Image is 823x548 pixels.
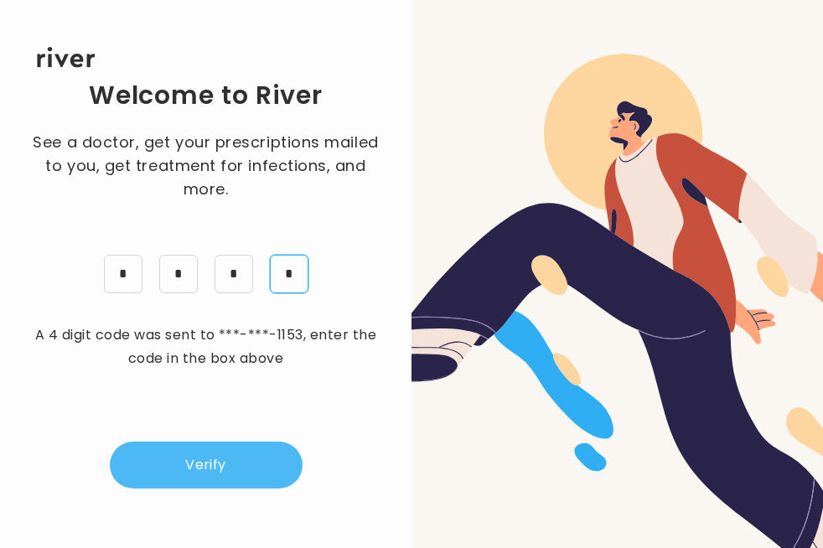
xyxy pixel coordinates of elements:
input: 5 [104,255,142,293]
input: 3 [159,255,198,293]
button: Verify [110,442,303,489]
span: See a doctor, get your prescriptions mailed to you, get treatment for infections, and more. [27,131,385,201]
p: A 4 digit code was sent to , enter the code in the box above [27,323,385,370]
h1: Welcome to River [89,80,323,111]
input: 0 [215,255,253,293]
input: 5 [270,255,308,293]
